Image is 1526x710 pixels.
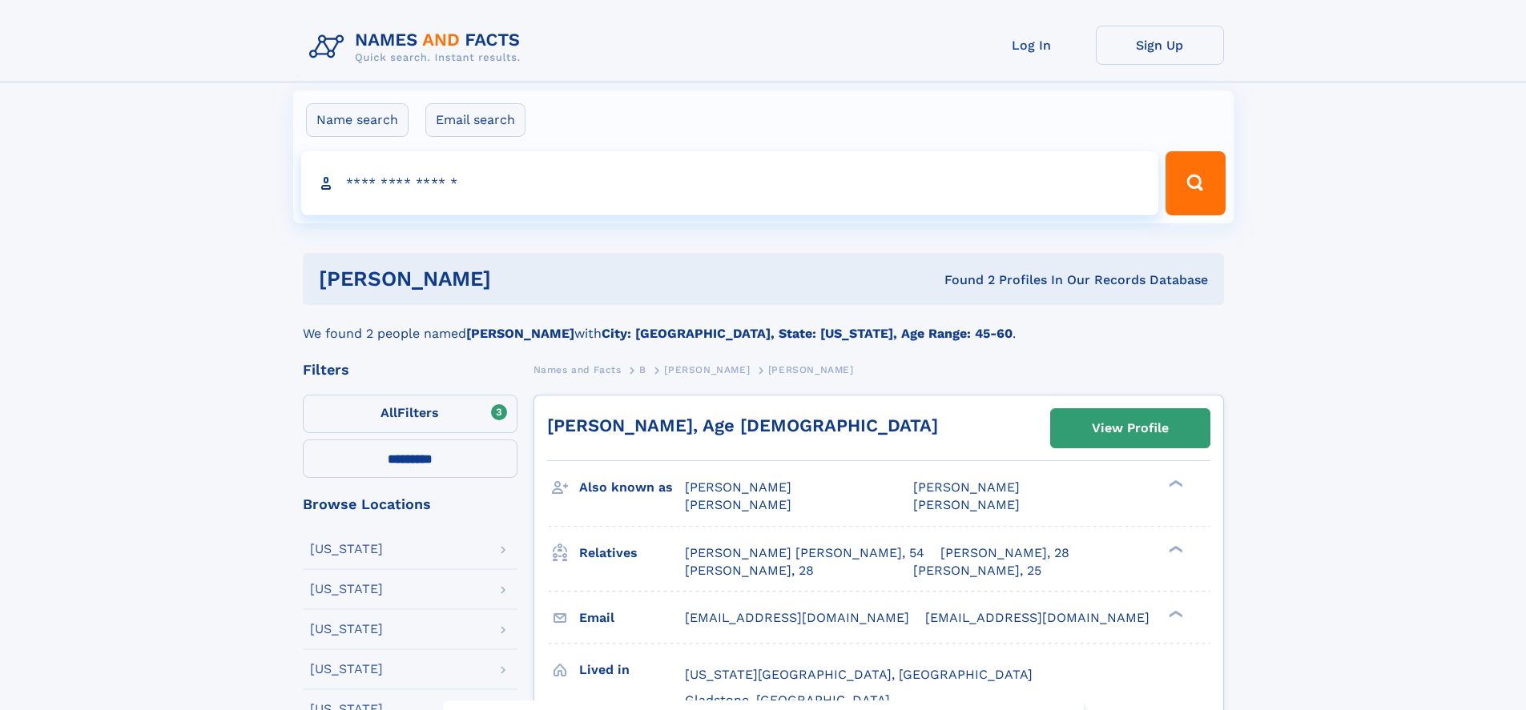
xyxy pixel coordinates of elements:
label: Name search [306,103,409,137]
a: [PERSON_NAME], 28 [940,544,1069,562]
input: search input [301,151,1159,215]
div: [US_STATE] [310,663,383,676]
div: We found 2 people named with . [303,305,1224,343]
div: [US_STATE] [310,583,383,596]
button: Search Button [1166,151,1225,215]
div: Browse Locations [303,497,517,511]
span: All [380,405,397,420]
a: [PERSON_NAME], 25 [913,562,1041,580]
a: Names and Facts [533,359,622,379]
span: [PERSON_NAME] [913,497,1020,512]
span: B [639,364,646,375]
div: ❯ [1165,479,1184,489]
b: [PERSON_NAME] [466,326,574,341]
a: [PERSON_NAME], Age [DEMOGRAPHIC_DATA] [547,415,938,435]
div: [US_STATE] [310,623,383,636]
span: [PERSON_NAME] [685,497,791,512]
span: Gladstone, [GEOGRAPHIC_DATA] [685,692,890,708]
div: Filters [303,363,517,377]
h3: Relatives [579,540,685,567]
h3: Also known as [579,474,685,501]
h3: Email [579,604,685,632]
div: Found 2 Profiles In Our Records Database [718,271,1208,289]
a: [PERSON_NAME] [664,359,750,379]
span: [US_STATE][GEOGRAPHIC_DATA], [GEOGRAPHIC_DATA] [685,667,1033,682]
div: View Profile [1092,410,1169,447]
div: [US_STATE] [310,543,383,556]
label: Email search [425,103,525,137]
b: City: [GEOGRAPHIC_DATA], State: [US_STATE], Age Range: 45-60 [602,326,1013,341]
label: Filters [303,395,517,433]
h3: Lived in [579,656,685,684]
a: View Profile [1051,409,1210,447]
img: Logo Names and Facts [303,26,533,69]
span: [EMAIL_ADDRESS][DOMAIN_NAME] [685,610,909,625]
a: [PERSON_NAME] [PERSON_NAME], 54 [685,544,924,562]
a: B [639,359,646,379]
a: Sign Up [1096,26,1224,65]
span: [PERSON_NAME] [685,479,791,495]
a: [PERSON_NAME], 28 [685,562,814,580]
span: [PERSON_NAME] [664,364,750,375]
span: [EMAIL_ADDRESS][DOMAIN_NAME] [925,610,1150,625]
div: ❯ [1165,608,1184,619]
a: Log In [968,26,1096,65]
h1: [PERSON_NAME] [319,269,718,289]
span: [PERSON_NAME] [913,479,1020,495]
span: [PERSON_NAME] [768,364,854,375]
div: ❯ [1165,544,1184,554]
